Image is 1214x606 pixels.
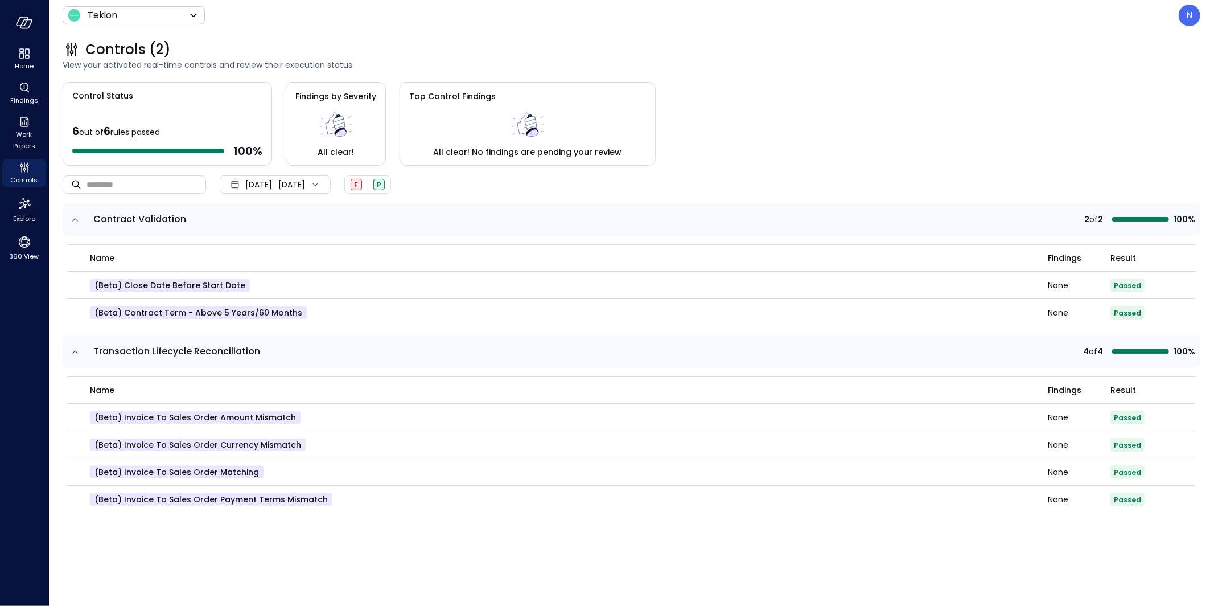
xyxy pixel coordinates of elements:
span: 6 [72,123,79,139]
span: Home [15,60,34,72]
div: Findings [2,80,46,107]
div: Noy Vadai [1179,5,1200,26]
span: 360 View [10,251,39,262]
span: 4 [1097,345,1103,358]
span: Top Control Findings [409,91,496,102]
span: 4 [1083,345,1089,358]
p: (beta) Invoice to Sales Order Currency Mismatch [90,439,306,451]
span: Result [1110,252,1136,264]
span: F [355,180,359,190]
span: Findings [1048,384,1081,396]
span: Findings [10,95,38,106]
span: Passed [1114,440,1141,450]
span: Transaction Lifecycle Reconciliation [93,345,260,358]
div: Controls [2,159,46,187]
span: name [90,252,114,264]
div: Explore [2,194,46,226]
div: None [1048,309,1110,317]
span: View your activated real-time controls and review their execution status [63,59,1200,71]
span: of [1089,213,1098,226]
span: Findings [1048,252,1081,264]
div: None [1048,468,1110,476]
div: None [1048,496,1110,503]
p: (beta) Invoice to Sales Order Amount Mismatch [90,411,301,424]
div: Passed [373,179,385,190]
span: Result [1110,384,1136,396]
button: expand row [69,346,81,358]
span: All clear! No findings are pending your review [434,146,622,158]
p: Tekion [88,9,117,22]
span: rules passed [110,126,160,138]
span: 6 [104,123,110,139]
span: out of [79,126,104,138]
span: 100 % [233,144,262,158]
span: Passed [1114,281,1141,290]
span: Work Papers [7,129,42,151]
div: Home [2,46,46,73]
p: N [1187,9,1193,22]
div: None [1048,413,1110,421]
span: 100% [1174,345,1194,358]
span: P [377,180,381,190]
div: 360 View [2,232,46,263]
span: Controls [11,174,38,186]
div: None [1048,441,1110,449]
button: expand row [69,214,81,226]
span: All clear! [318,146,354,158]
span: Passed [1114,495,1141,505]
img: Icon [67,9,81,22]
span: Contract Validation [93,212,186,226]
p: (beta) Close Date before Start Date [90,279,250,292]
span: [DATE] [245,178,272,191]
span: Passed [1114,468,1141,477]
p: (beta) Invoice to Sales Order Payment Terms Mismatch [90,493,332,506]
span: name [90,384,114,396]
span: Passed [1114,308,1141,318]
span: Explore [13,213,35,224]
span: 2 [1084,213,1089,226]
div: None [1048,281,1110,289]
span: Control Status [63,83,133,102]
div: Failed [351,179,362,190]
span: 100% [1174,213,1194,226]
p: (beta) Contract Term - Above 5 Years/60 Months [90,306,307,319]
div: Work Papers [2,114,46,153]
span: of [1089,345,1097,358]
span: Controls (2) [85,40,171,59]
p: (beta) Invoice to Sales Order Matching [90,466,264,478]
span: Passed [1114,413,1141,423]
span: 2 [1098,213,1103,226]
span: Findings by Severity [295,91,376,102]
